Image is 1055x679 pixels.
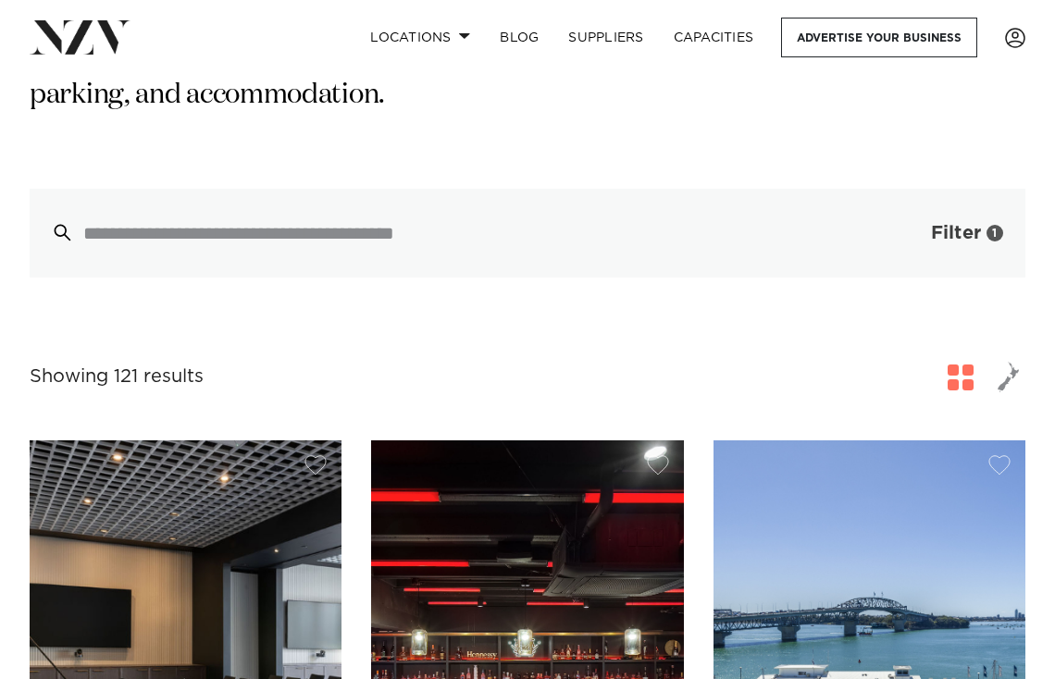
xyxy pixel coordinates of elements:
[781,18,977,57] a: Advertise your business
[485,18,553,57] a: BLOG
[659,18,769,57] a: Capacities
[30,20,130,54] img: nzv-logo.png
[931,224,981,242] span: Filter
[872,189,1025,278] button: Filter1
[553,18,658,57] a: SUPPLIERS
[987,225,1003,241] div: 1
[30,363,204,391] div: Showing 121 results
[355,18,485,57] a: Locations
